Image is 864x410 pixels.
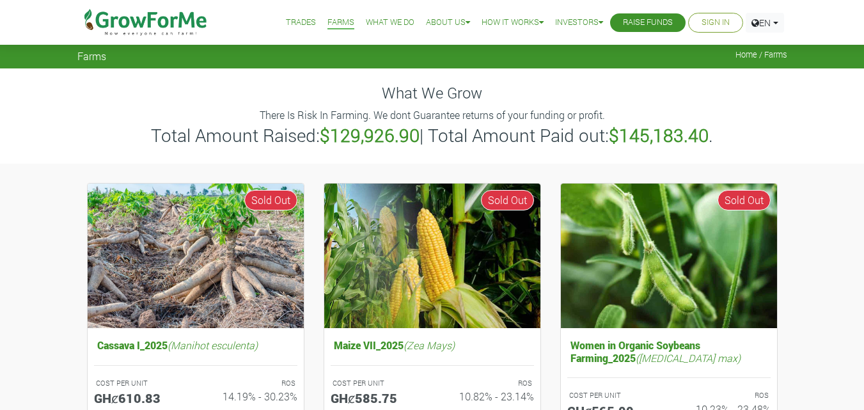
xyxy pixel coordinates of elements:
a: Investors [555,16,603,29]
i: ([MEDICAL_DATA] max) [636,351,741,365]
h6: 10.82% - 23.14% [442,390,534,402]
i: (Zea Mays) [404,338,455,352]
i: (Manihot esculenta) [168,338,258,352]
a: What We Do [366,16,414,29]
span: Farms [77,50,106,62]
span: Sold Out [481,190,534,210]
b: $129,926.90 [320,123,420,147]
a: How it Works [482,16,544,29]
p: COST PER UNIT [333,378,421,389]
span: Sold Out [718,190,771,210]
h5: Maize VII_2025 [331,336,534,354]
a: Trades [286,16,316,29]
h5: GHȼ610.83 [94,390,186,406]
h6: 14.19% - 30.23% [205,390,297,402]
img: growforme image [324,184,540,329]
p: COST PER UNIT [96,378,184,389]
a: EN [746,13,784,33]
b: $145,183.40 [609,123,709,147]
h4: What We Grow [77,84,787,102]
a: Farms [327,16,354,29]
a: About Us [426,16,470,29]
img: growforme image [88,184,304,329]
h3: Total Amount Raised: | Total Amount Paid out: . [79,125,785,146]
p: ROS [680,390,769,401]
span: Home / Farms [735,50,787,59]
span: Sold Out [244,190,297,210]
p: ROS [444,378,532,389]
a: Sign In [702,16,730,29]
p: ROS [207,378,295,389]
p: COST PER UNIT [569,390,657,401]
a: Raise Funds [623,16,673,29]
p: There Is Risk In Farming. We dont Guarantee returns of your funding or profit. [79,107,785,123]
img: growforme image [561,184,777,329]
h5: Women in Organic Soybeans Farming_2025 [567,336,771,367]
h5: GHȼ585.75 [331,390,423,406]
h5: Cassava I_2025 [94,336,297,354]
